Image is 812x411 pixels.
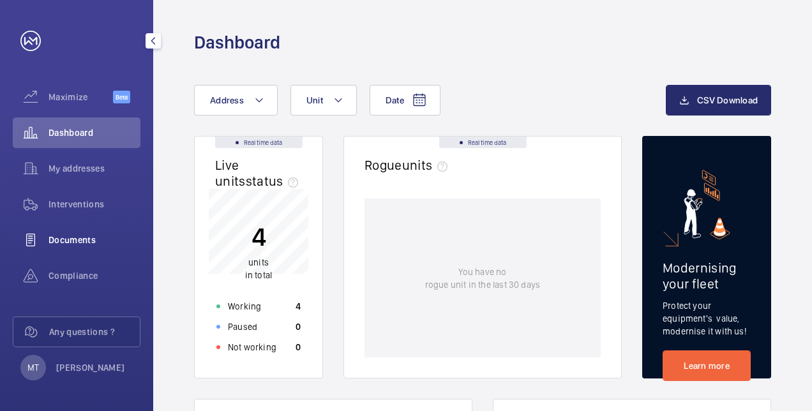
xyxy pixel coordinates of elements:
[663,260,751,292] h2: Modernising your fleet
[306,95,323,105] span: Unit
[56,361,125,374] p: [PERSON_NAME]
[194,85,278,116] button: Address
[439,137,527,148] div: Real time data
[248,257,269,267] span: units
[684,170,730,239] img: marketing-card.svg
[296,320,301,333] p: 0
[228,320,257,333] p: Paused
[113,91,130,103] span: Beta
[296,300,301,313] p: 4
[49,198,140,211] span: Interventions
[49,325,140,338] span: Any questions ?
[194,31,280,54] h1: Dashboard
[365,157,453,173] h2: Rogue
[215,157,303,189] h2: Live units
[666,85,771,116] button: CSV Download
[402,157,453,173] span: units
[246,173,304,189] span: status
[49,269,140,282] span: Compliance
[663,299,751,338] p: Protect your equipment's value, modernise it with us!
[245,256,272,281] p: in total
[663,350,751,381] a: Learn more
[290,85,357,116] button: Unit
[210,95,244,105] span: Address
[215,137,303,148] div: Real time data
[49,126,140,139] span: Dashboard
[245,221,272,253] p: 4
[27,361,39,374] p: MT
[228,300,261,313] p: Working
[49,234,140,246] span: Documents
[370,85,440,116] button: Date
[228,341,276,354] p: Not working
[49,162,140,175] span: My addresses
[697,95,758,105] span: CSV Download
[386,95,404,105] span: Date
[296,341,301,354] p: 0
[425,265,540,291] p: You have no rogue unit in the last 30 days
[49,91,113,103] span: Maximize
